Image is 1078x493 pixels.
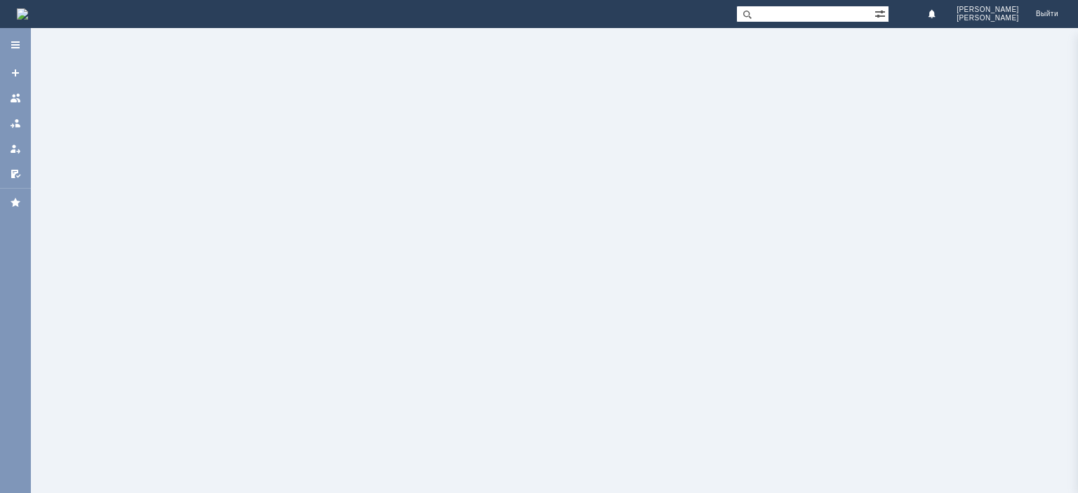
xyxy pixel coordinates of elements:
[17,8,28,20] a: Перейти на домашнюю страницу
[957,14,1019,22] span: [PERSON_NAME]
[874,6,889,20] span: Расширенный поиск
[4,137,27,160] a: Мои заявки
[4,163,27,185] a: Мои согласования
[17,8,28,20] img: logo
[957,6,1019,14] span: [PERSON_NAME]
[4,62,27,84] a: Создать заявку
[4,112,27,135] a: Заявки в моей ответственности
[4,87,27,109] a: Заявки на командах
